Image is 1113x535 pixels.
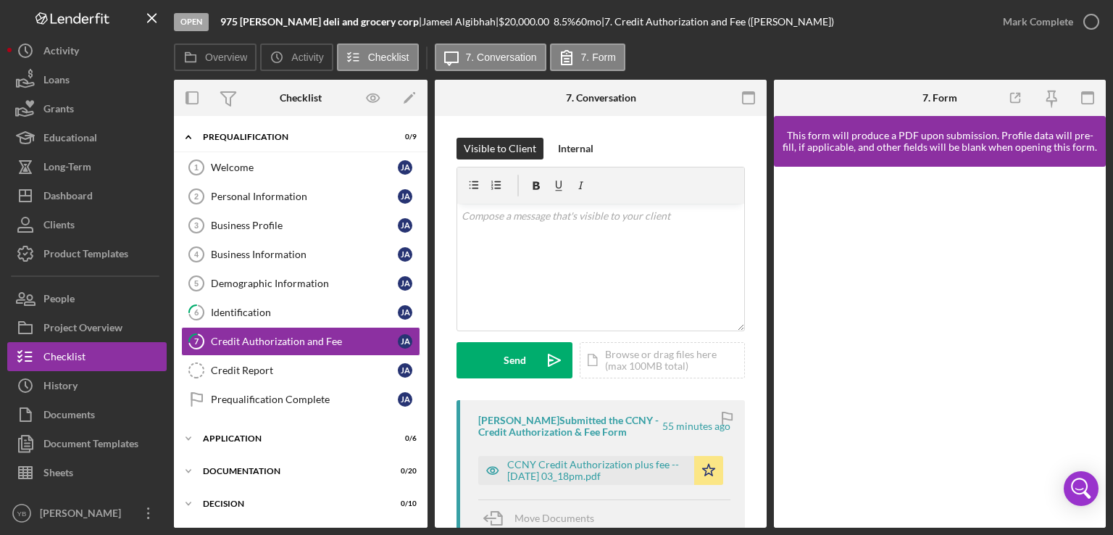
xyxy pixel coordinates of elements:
[391,133,417,141] div: 0 / 9
[7,458,167,487] button: Sheets
[514,512,594,524] span: Move Documents
[7,400,167,429] button: Documents
[291,51,323,63] label: Activity
[194,307,199,317] tspan: 6
[457,342,572,378] button: Send
[7,429,167,458] button: Document Templates
[211,249,398,260] div: Business Information
[194,250,199,259] tspan: 4
[788,181,1093,513] iframe: Lenderfit form
[601,16,834,28] div: | 7. Credit Authorization and Fee ([PERSON_NAME])
[203,467,380,476] div: Documentation
[7,342,167,371] a: Checklist
[558,138,593,159] div: Internal
[211,365,398,376] div: Credit Report
[368,51,409,63] label: Checklist
[422,16,499,28] div: Jameel Algibhah |
[575,16,601,28] div: 60 mo
[7,313,167,342] button: Project Overview
[551,138,601,159] button: Internal
[205,51,247,63] label: Overview
[43,313,122,346] div: Project Overview
[391,467,417,476] div: 0 / 20
[43,371,78,404] div: History
[211,191,398,202] div: Personal Information
[211,394,398,405] div: Prequalification Complete
[1003,7,1073,36] div: Mark Complete
[781,130,1099,153] div: This form will produce a PDF upon submission. Profile data will pre-fill, if applicable, and othe...
[36,499,130,531] div: [PERSON_NAME]
[499,16,554,28] div: $20,000.00
[398,247,412,262] div: J A
[466,51,537,63] label: 7. Conversation
[203,434,380,443] div: Application
[507,459,687,482] div: CCNY Credit Authorization plus fee -- [DATE] 03_18pm.pdf
[203,499,380,508] div: Decision
[280,92,322,104] div: Checklist
[398,305,412,320] div: J A
[391,434,417,443] div: 0 / 6
[922,92,957,104] div: 7. Form
[174,13,209,31] div: Open
[181,240,420,269] a: 4Business InformationJA
[566,92,636,104] div: 7. Conversation
[17,510,27,518] text: YB
[988,7,1106,36] button: Mark Complete
[550,43,625,71] button: 7. Form
[43,342,86,375] div: Checklist
[398,189,412,204] div: J A
[174,43,257,71] button: Overview
[211,307,398,318] div: Identification
[211,336,398,347] div: Credit Authorization and Fee
[337,43,419,71] button: Checklist
[194,192,199,201] tspan: 2
[398,334,412,349] div: J A
[194,163,199,172] tspan: 1
[181,385,420,414] a: Prequalification CompleteJA
[1064,471,1099,506] div: Open Intercom Messenger
[7,499,167,528] button: YB[PERSON_NAME]
[211,220,398,231] div: Business Profile
[43,429,138,462] div: Document Templates
[181,182,420,211] a: 2Personal InformationJA
[181,153,420,182] a: 1WelcomeJA
[391,499,417,508] div: 0 / 10
[457,138,543,159] button: Visible to Client
[194,279,199,288] tspan: 5
[478,456,723,485] button: CCNY Credit Authorization plus fee -- [DATE] 03_18pm.pdf
[181,269,420,298] a: 5Demographic InformationJA
[398,392,412,407] div: J A
[43,400,95,433] div: Documents
[7,371,167,400] button: History
[435,43,546,71] button: 7. Conversation
[398,160,412,175] div: J A
[43,458,73,491] div: Sheets
[398,276,412,291] div: J A
[181,298,420,327] a: 6IdentificationJA
[220,15,419,28] b: 975 [PERSON_NAME] deli and grocery corp
[398,218,412,233] div: J A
